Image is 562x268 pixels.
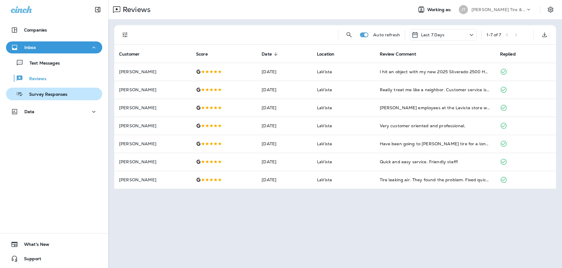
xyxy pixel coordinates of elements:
[500,52,516,57] span: Replied
[317,105,332,110] span: LaVista
[196,52,208,57] span: Score
[6,41,102,53] button: Inbox
[257,81,312,99] td: [DATE]
[257,135,312,153] td: [DATE]
[380,123,490,129] div: Very customer oriented and professional.
[6,56,102,69] button: Text Messages
[317,87,332,92] span: LaVista
[317,159,332,164] span: LaVista
[6,88,102,100] button: Survey Responses
[24,109,35,114] p: Data
[18,256,41,263] span: Support
[257,63,312,81] td: [DATE]
[18,242,49,249] span: What's New
[196,51,216,57] span: Score
[317,69,332,74] span: LaVista
[119,159,186,164] p: [PERSON_NAME]
[119,177,186,182] p: [PERSON_NAME]
[421,32,445,37] p: Last 7 Days
[380,159,490,165] div: Quick and easy service. Friendly staff!
[317,123,332,128] span: LaVista
[257,117,312,135] td: [DATE]
[545,4,556,15] button: Settings
[471,7,526,12] p: [PERSON_NAME] Tire & Auto
[380,105,490,111] div: Jensen employees at the Lavista store was so professional and explained everything very clear. Co...
[459,5,468,14] div: JT
[6,72,102,85] button: Reviews
[119,69,186,74] p: [PERSON_NAME]
[24,28,47,32] p: Companies
[257,99,312,117] td: [DATE]
[380,51,424,57] span: Review Comment
[119,141,186,146] p: [PERSON_NAME]
[120,5,151,14] p: Reviews
[257,171,312,189] td: [DATE]
[343,29,355,41] button: Search Reviews
[89,4,106,16] button: Collapse Sidebar
[380,177,490,183] div: Tire leaking air. They found the problem. Fixed quickly. Good service!
[6,24,102,36] button: Companies
[119,105,186,110] p: [PERSON_NAME]
[119,123,186,128] p: [PERSON_NAME]
[119,29,131,41] button: Filters
[24,45,36,50] p: Inbox
[317,52,334,57] span: Location
[317,177,332,182] span: LaVista
[262,51,280,57] span: Date
[427,7,453,12] span: Working as:
[23,76,46,82] p: Reviews
[6,106,102,118] button: Data
[119,87,186,92] p: [PERSON_NAME]
[539,29,551,41] button: Export as CSV
[487,32,501,37] div: 1 - 7 of 7
[500,51,524,57] span: Replied
[380,141,490,147] div: Have been going to Jensen tire for a long time. I have never been disappointed with their service...
[119,52,140,57] span: Customer
[262,52,272,57] span: Date
[317,51,342,57] span: Location
[23,92,67,98] p: Survey Responses
[317,141,332,146] span: LaVista
[373,32,400,37] p: Auto refresh
[6,238,102,250] button: What's New
[380,69,490,75] div: I hit an object with my new 2025 Silverado 2500 HD with less than 1000 miles. I made it to Jensen...
[380,87,490,93] div: Really treat me like a neighbor. Customer service is important to me.
[119,51,147,57] span: Customer
[380,52,416,57] span: Review Comment
[257,153,312,171] td: [DATE]
[23,61,60,66] p: Text Messages
[6,253,102,265] button: Support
